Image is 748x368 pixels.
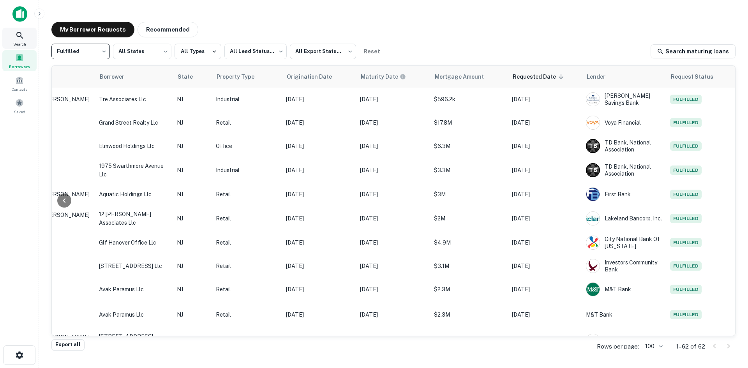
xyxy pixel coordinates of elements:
span: Fulfilled [670,166,702,175]
span: Fulfilled [670,141,702,151]
span: Fulfilled [670,261,702,271]
p: [DATE] [360,166,426,174]
span: Mortgage Amount [435,72,494,81]
span: Fulfilled [670,214,702,223]
p: NJ [177,118,208,127]
span: Fulfilled [670,238,702,247]
p: avak paramus llc [99,310,169,319]
p: Industrial [216,166,278,174]
p: M&T Bank [586,310,662,319]
div: Borrowers [2,50,37,71]
p: Retail [216,310,278,319]
p: [DATE] [360,238,426,247]
img: picture [586,188,600,201]
p: [DATE] [512,118,578,127]
div: Voya Financial [586,116,662,130]
p: NJ [177,214,208,223]
p: NJ [177,238,208,247]
p: $2.3M [434,310,504,319]
p: [DATE] [286,166,352,174]
span: Fulfilled [670,190,702,199]
p: [DATE] [512,142,578,150]
p: [DATE] [360,285,426,294]
p: NJ [177,310,208,319]
div: [PERSON_NAME] Savings Bank [586,92,662,106]
p: [DATE] [360,95,426,104]
span: Saved [14,109,25,115]
p: [DATE] [286,238,352,247]
p: $3.3M [434,166,504,174]
p: NJ [177,95,208,104]
span: Origination Date [287,72,342,81]
th: Borrower [95,66,173,88]
span: Borrower [100,72,134,81]
div: All Lead Statuses [224,41,287,62]
div: 100 [642,341,664,352]
p: Industrial [216,95,278,104]
img: picture [586,334,600,347]
p: [STREET_ADDRESS] llc [99,262,169,270]
div: All Export Statuses [290,41,356,62]
div: All States [113,41,171,62]
p: [DATE] [286,262,352,270]
div: Investors Community Bank [586,259,662,273]
p: [DATE] [512,214,578,223]
p: $3M [434,190,504,199]
p: 1975 swarthmore avenue llc [99,162,169,179]
h6: Maturity Date [361,72,398,81]
img: picture [586,236,600,249]
th: Request Status [666,66,736,88]
p: NJ [177,190,208,199]
span: Fulfilled [670,118,702,127]
img: picture [586,283,600,296]
p: [DATE] [286,285,352,294]
span: Contacts [12,86,27,92]
p: [DATE] [286,142,352,150]
img: capitalize-icon.png [12,6,27,22]
p: $6.3M [434,142,504,150]
p: Retail [216,262,278,270]
p: [DATE] [360,190,426,199]
span: Requested Date [513,72,566,81]
span: Request Status [671,72,724,81]
p: [DATE] [512,310,578,319]
div: Maturity dates displayed may be estimated. Please contact the lender for the most accurate maturi... [361,72,406,81]
p: [DATE] [512,238,578,247]
p: aquatic holdings llc [99,190,169,199]
div: TD Bank, National Association [586,163,662,177]
p: [DATE] [286,214,352,223]
th: Mortgage Amount [430,66,508,88]
th: Origination Date [282,66,356,88]
p: [DATE] [360,310,426,319]
img: picture [586,259,600,273]
p: 12 [PERSON_NAME] associates llc [99,210,169,227]
a: Contacts [2,73,37,94]
p: [DATE] [360,262,426,270]
span: Maturity dates displayed may be estimated. Please contact the lender for the most accurate maturi... [361,72,416,81]
p: [DATE] [286,118,352,127]
a: Search [2,28,37,49]
span: Search [13,41,26,47]
p: avak paramus llc [99,285,169,294]
a: Saved [2,95,37,116]
a: Search maturing loans [651,44,736,58]
p: T B [589,166,597,174]
button: Export all [51,339,85,351]
p: NJ [177,166,208,174]
p: Retail [216,285,278,294]
p: $17.8M [434,118,504,127]
button: All Types [175,44,221,59]
p: $2M [434,214,504,223]
th: Maturity dates displayed may be estimated. Please contact the lender for the most accurate maturi... [356,66,430,88]
img: picture [586,116,600,129]
p: Office [216,142,278,150]
div: Chat Widget [709,306,748,343]
p: NJ [177,142,208,150]
p: [DATE] [360,214,426,223]
p: [DATE] [512,262,578,270]
p: $4.9M [434,238,504,247]
th: Lender [582,66,666,88]
th: Property Type [212,66,282,88]
p: NJ [177,285,208,294]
